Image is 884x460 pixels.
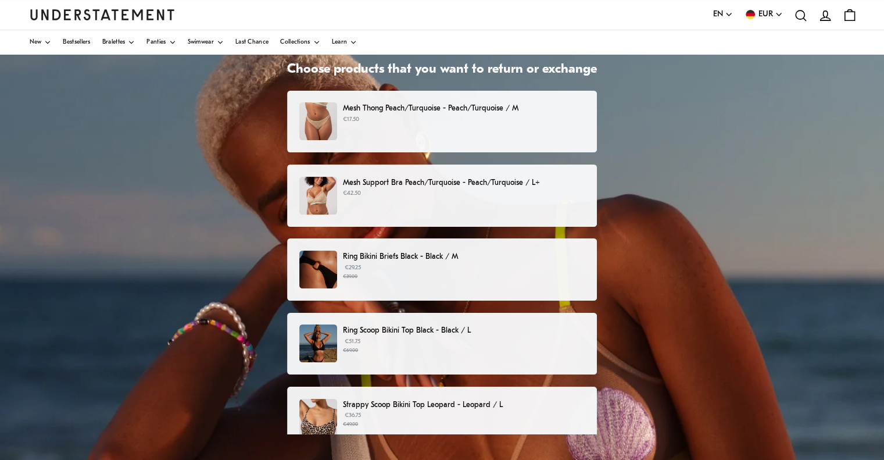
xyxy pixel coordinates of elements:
[343,189,585,198] p: €42.50
[299,177,337,215] img: PEME-BRA-018_2aac6222-5fc0-408a-ad95-d004fa2092d7.jpg
[299,251,337,288] img: 247_dcdade55-f5af-44d5-964d-240bfefb611d.jpg
[758,8,773,21] span: EUR
[30,40,42,45] span: New
[713,8,733,21] button: EN
[235,30,269,55] a: Last Chance
[146,30,176,55] a: Panties
[343,411,585,429] p: €36.75
[188,30,224,55] a: Swimwear
[287,62,597,79] h1: Choose products that you want to return or exchange
[63,30,90,55] a: Bestsellers
[343,251,585,263] p: Ring Bikini Briefs Black - Black / M
[146,40,166,45] span: Panties
[102,40,126,45] span: Bralettes
[343,337,585,355] p: €51.75
[299,325,337,362] img: 244_3c7aa953-ae78-427d-abb2-5ac94b2a245f.jpg
[30,30,52,55] a: New
[343,102,585,115] p: Mesh Thong Peach/Turquoise - Peach/Turquoise / M
[343,399,585,411] p: Strappy Scoop Bikini Top Leopard - Leopard / L
[343,422,358,427] strike: €49.00
[235,40,269,45] span: Last Chance
[63,40,90,45] span: Bestsellers
[343,263,585,281] p: €29.25
[188,40,214,45] span: Swimwear
[102,30,135,55] a: Bralettes
[280,40,310,45] span: Collections
[332,30,357,55] a: Learn
[343,274,357,279] strike: €39.00
[343,177,585,189] p: Mesh Support Bra Peach/Turquoise - Peach/Turquoise / L+
[343,348,358,353] strike: €69.00
[30,9,175,20] a: Understatement Homepage
[343,115,585,124] p: €17.50
[745,8,783,21] button: EUR
[332,40,348,45] span: Learn
[713,8,723,21] span: EN
[280,30,320,55] a: Collections
[299,399,337,437] img: LEPS-BRA-110-1.jpg
[299,102,337,140] img: 165_771e0111-dd97-4c6a-a70b-715c004082d2.jpg
[343,325,585,337] p: Ring Scoop Bikini Top Black - Black / L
